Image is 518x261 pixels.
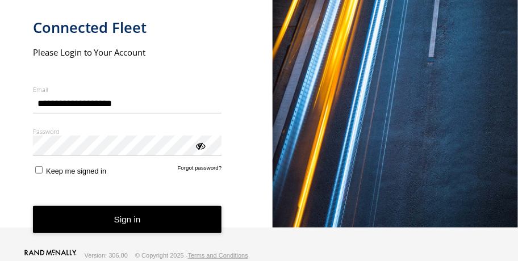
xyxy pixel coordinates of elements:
div: Version: 306.00 [85,252,128,259]
span: Keep me signed in [46,167,106,175]
div: ViewPassword [194,140,206,151]
label: Email [33,85,222,94]
div: © Copyright 2025 - [135,252,248,259]
input: Keep me signed in [35,166,43,174]
a: Visit our Website [24,250,77,261]
h1: Connected Fleet [33,18,222,37]
label: Password [33,127,222,136]
button: Sign in [33,206,222,234]
a: Forgot password? [178,165,222,175]
h2: Please Login to Your Account [33,47,222,58]
a: Terms and Conditions [188,252,248,259]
